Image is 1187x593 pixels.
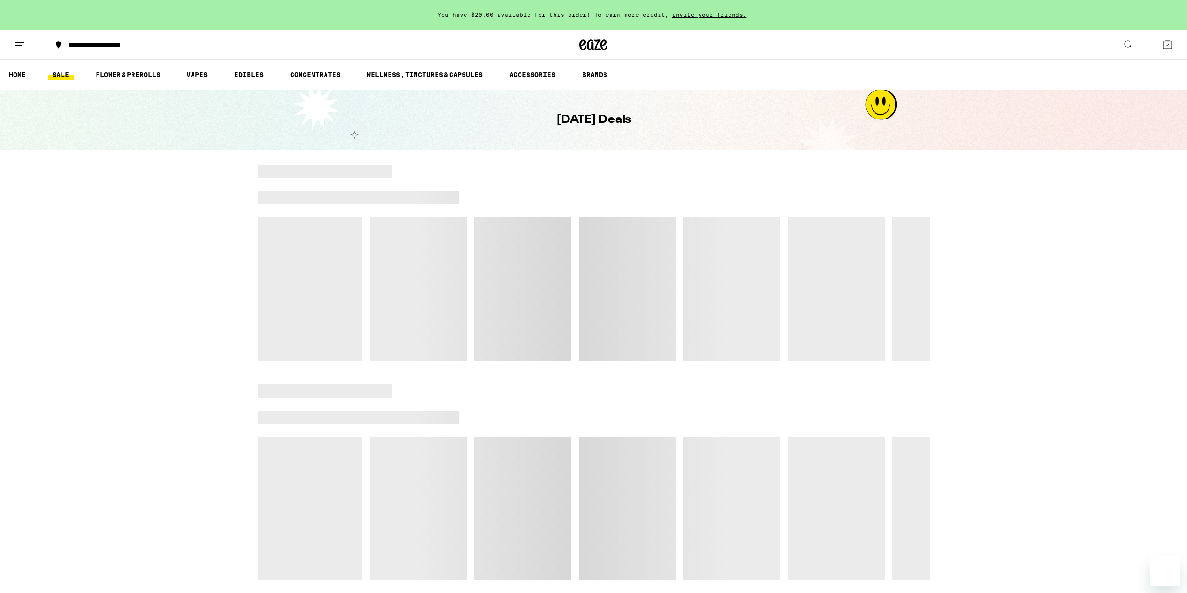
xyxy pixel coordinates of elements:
[182,69,212,80] a: VAPES
[437,12,669,18] span: You have $20.00 available for this order! To earn more credit,
[577,69,612,80] a: BRANDS
[505,69,560,80] a: ACCESSORIES
[1150,556,1180,586] iframe: Button to launch messaging window
[362,69,487,80] a: WELLNESS, TINCTURES & CAPSULES
[285,69,345,80] a: CONCENTRATES
[4,69,30,80] a: HOME
[556,112,631,128] h1: [DATE] Deals
[229,69,268,80] a: EDIBLES
[91,69,165,80] a: FLOWER & PREROLLS
[669,12,750,18] span: invite your friends.
[48,69,74,80] a: SALE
